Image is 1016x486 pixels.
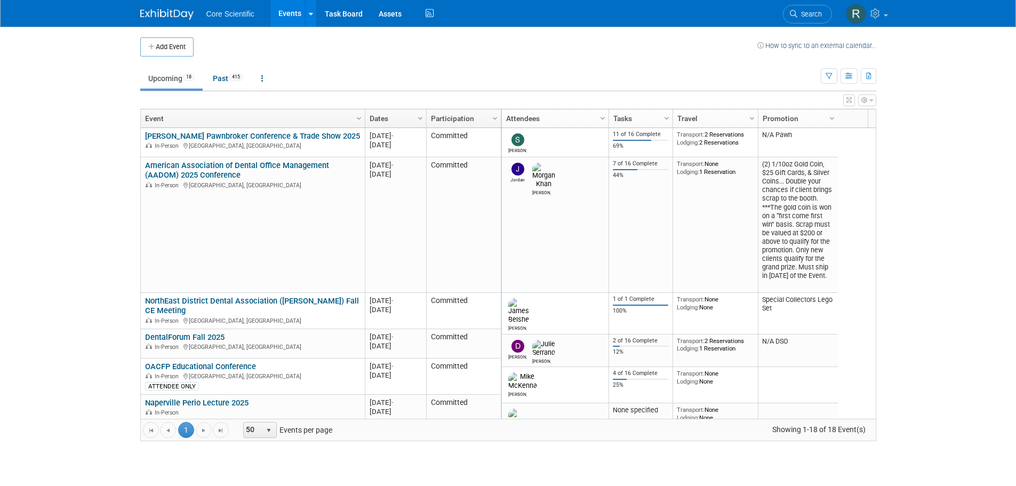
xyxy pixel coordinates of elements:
span: Transport: [677,406,705,413]
div: 100% [613,307,668,315]
div: [DATE] [370,407,421,416]
div: 4 of 16 Complete [613,370,668,377]
button: Add Event [140,37,194,57]
span: Search [797,10,822,18]
div: [DATE] [370,341,421,350]
span: Column Settings [828,114,836,123]
div: [DATE] [370,398,421,407]
img: Sam Robinson [511,133,524,146]
td: Committed [426,358,501,395]
span: Column Settings [416,114,425,123]
a: Column Settings [489,109,501,125]
div: 11 of 16 Complete [613,131,668,138]
img: Dan Boro [511,340,524,353]
div: [DATE] [370,170,421,179]
div: [DATE] [370,332,421,341]
div: [GEOGRAPHIC_DATA], [GEOGRAPHIC_DATA] [145,342,360,351]
td: Committed [426,128,501,157]
span: Transport: [677,160,705,168]
img: Jordan McCullough [511,163,524,176]
td: (2) 1/10oz Gold Coin, $25 Gift Cards, & Silver Coins... Double your chances if client brings scra... [758,157,838,293]
img: In-Person Event [146,409,152,415]
a: Upcoming18 [140,68,203,89]
div: 2 Reservations 1 Reservation [677,337,754,353]
div: None None [677,296,754,311]
span: 1 [178,422,194,438]
a: Column Settings [597,109,609,125]
span: Lodging: [677,304,699,311]
span: - [391,132,394,140]
a: American Association of Dental Office Management (AADOM) 2025 Conference [145,161,329,180]
div: None None [677,370,754,385]
span: 50 [244,423,262,437]
a: Past415 [205,68,251,89]
span: 415 [229,73,243,81]
a: Go to the first page [143,422,159,438]
span: Go to the next page [199,426,208,435]
img: Rachel Wolff [846,4,866,24]
span: - [391,333,394,341]
span: In-Person [155,182,182,189]
span: Showing 1-18 of 18 Event(s) [762,422,875,437]
a: Column Settings [661,109,673,125]
img: James Belshe [508,298,529,324]
span: Lodging: [677,345,699,352]
div: Morgan Khan [532,188,551,195]
span: In-Person [155,344,182,350]
div: 7 of 16 Complete [613,160,668,168]
div: ATTENDEE ONLY [145,382,199,391]
a: Go to the previous page [160,422,176,438]
td: Committed [426,329,501,358]
a: Naperville Perio Lecture 2025 [145,398,249,408]
img: In-Person Event [146,182,152,187]
a: Dates [370,109,419,128]
span: In-Person [155,142,182,149]
div: 2 of 16 Complete [613,337,668,345]
a: Column Settings [414,109,426,125]
div: Julie Serrano [532,357,551,364]
span: - [391,161,394,169]
span: Go to the first page [147,426,155,435]
span: Transport: [677,337,705,345]
img: In-Person Event [146,317,152,323]
span: 18 [183,73,195,81]
div: Dan Boro [508,353,527,360]
div: 12% [613,348,668,356]
span: In-Person [155,409,182,416]
span: - [391,297,394,305]
a: OACFP Educational Conference [145,362,256,371]
div: James Belshe [508,324,527,331]
span: In-Person [155,373,182,380]
a: Go to the next page [196,422,212,438]
div: [GEOGRAPHIC_DATA], [GEOGRAPHIC_DATA] [145,141,360,150]
div: [GEOGRAPHIC_DATA], [GEOGRAPHIC_DATA] [145,180,360,189]
a: Travel [677,109,751,128]
img: Julie Serrano [532,340,555,357]
div: 25% [613,381,668,389]
td: Special Collectors Lego Set [758,293,838,334]
img: In-Person Event [146,344,152,349]
span: Column Settings [748,114,756,123]
a: Column Settings [826,109,838,125]
div: 69% [613,142,668,150]
div: Mike McKenna [508,390,527,397]
a: Go to the last page [213,422,229,438]
div: [DATE] [370,362,421,371]
td: N/A DSO [758,334,838,368]
a: Promotion [763,109,831,128]
div: [DATE] [370,140,421,149]
div: [DATE] [370,305,421,314]
span: select [265,426,273,435]
a: Participation [431,109,494,128]
span: Column Settings [355,114,363,123]
a: Tasks [613,109,666,128]
div: [DATE] [370,161,421,170]
div: 1 of 1 Complete [613,296,668,303]
td: N/A Pawn [758,128,838,157]
a: Column Settings [353,109,365,125]
img: In-Person Event [146,373,152,378]
span: Go to the previous page [164,426,172,435]
span: In-Person [155,317,182,324]
span: Column Settings [491,114,499,123]
img: Morgan Khan [532,163,555,188]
